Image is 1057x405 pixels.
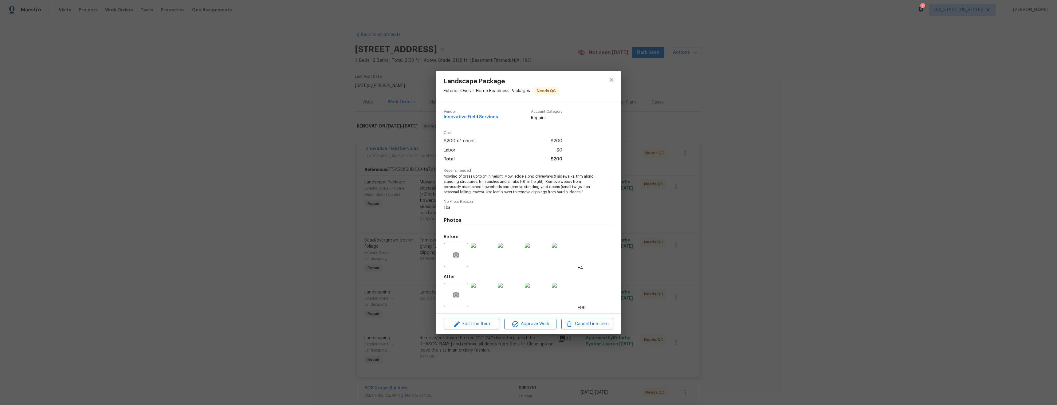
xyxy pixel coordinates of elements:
[444,110,498,114] span: Vendor
[444,275,455,279] h5: After
[551,137,562,146] span: $200
[446,320,497,328] span: Edit Line Item
[444,205,596,210] span: Tba
[444,115,498,120] span: Innovative Field Services
[444,235,458,239] h5: Before
[444,78,559,85] span: Landscape Package
[444,217,613,223] h4: Photos
[444,131,562,135] span: Cost
[556,146,562,155] span: $0
[604,73,619,87] button: close
[444,169,613,173] span: Repairs needed
[444,137,475,146] span: $200 x 1 count
[504,319,556,329] button: Approve Work
[561,319,613,329] button: Cancel Line Item
[551,155,562,164] span: $200
[444,146,455,155] span: Labor
[531,110,562,114] span: Account Category
[563,320,611,328] span: Cancel Line Item
[534,88,558,94] span: Needs QC
[920,4,925,10] div: 2
[444,174,596,195] span: Mowing of grass up to 6" in height. Mow, edge along driveways & sidewalks, trim along standing st...
[531,115,562,121] span: Repairs
[444,319,499,329] button: Edit Line Item
[578,265,583,271] span: +4
[444,89,530,93] span: Exterior Overall - Home Readiness Packages
[578,305,586,311] span: +96
[506,320,554,328] span: Approve Work
[444,200,613,204] span: No Photo Reason
[444,155,455,164] span: Total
